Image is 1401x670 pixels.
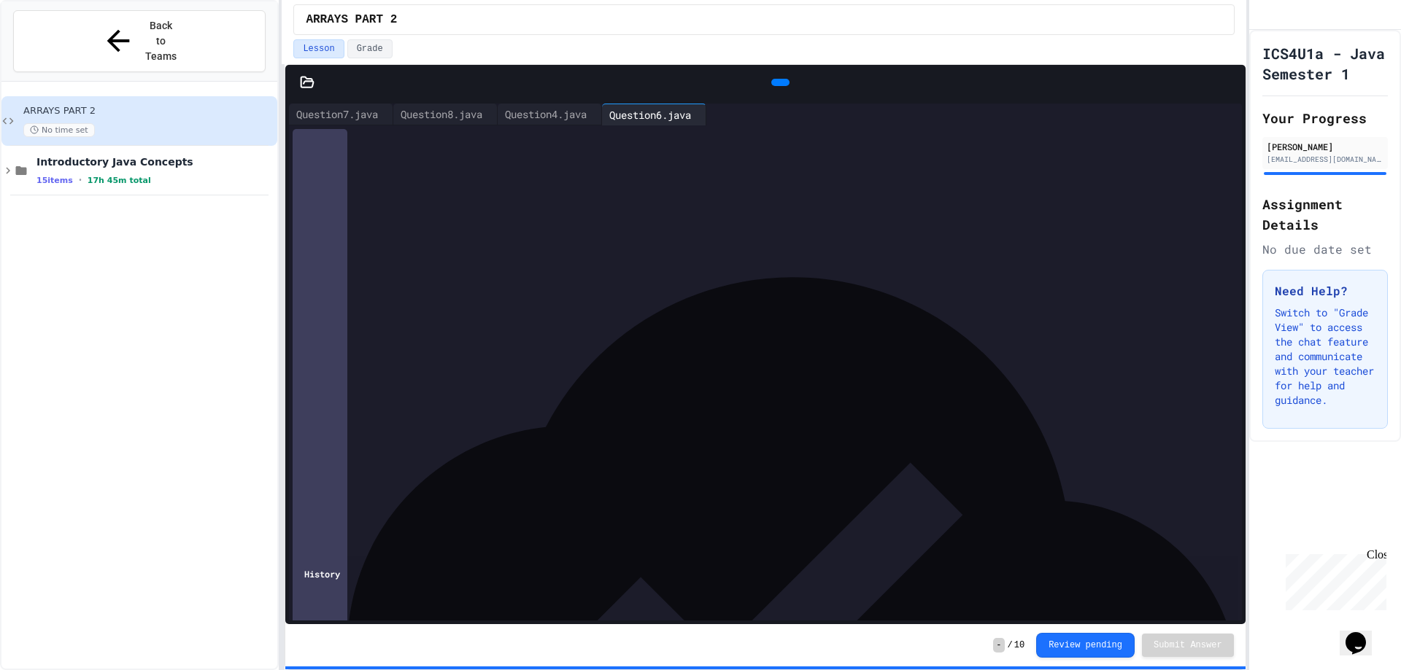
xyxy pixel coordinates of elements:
div: [PERSON_NAME] [1267,140,1383,153]
div: Question8.java [393,106,490,122]
span: • [79,174,82,186]
span: 15 items [36,176,73,185]
div: Question6.java [602,104,706,125]
span: ARRAYS PART 2 [306,11,397,28]
span: Introductory Java Concepts [36,155,274,168]
h3: Need Help? [1275,282,1375,300]
div: Chat with us now!Close [6,6,101,93]
div: [EMAIL_ADDRESS][DOMAIN_NAME] [1267,154,1383,165]
button: Back to Teams [13,10,266,72]
span: 17h 45m total [88,176,151,185]
iframe: chat widget [1340,612,1386,655]
span: - [993,638,1004,653]
h1: ICS4U1a - Java Semester 1 [1262,43,1388,84]
div: Question7.java [289,106,385,122]
span: ARRAYS PART 2 [23,105,274,117]
h2: Your Progress [1262,108,1388,128]
p: Switch to "Grade View" to access the chat feature and communicate with your teacher for help and ... [1275,305,1375,408]
h2: Assignment Details [1262,194,1388,235]
iframe: chat widget [1280,548,1386,610]
span: Back to Teams [144,18,178,64]
button: Review pending [1036,633,1135,658]
span: Submit Answer [1154,639,1222,651]
span: 10 [1014,639,1024,651]
button: Grade [347,39,393,58]
div: Question8.java [393,104,498,125]
span: / [1008,639,1013,651]
div: Question7.java [289,104,393,125]
button: Lesson [293,39,344,58]
div: No due date set [1262,241,1388,258]
span: No time set [23,123,95,137]
button: Submit Answer [1142,634,1234,657]
div: Question6.java [602,107,698,122]
div: Question4.java [498,106,594,122]
div: Question4.java [498,104,602,125]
